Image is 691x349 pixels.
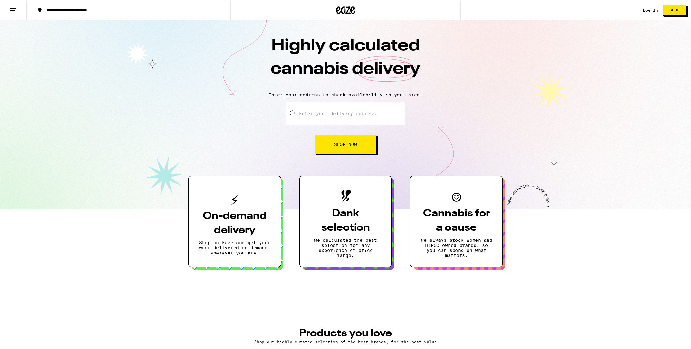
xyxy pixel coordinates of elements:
input: Enter your delivery address [286,102,405,125]
button: Dank selectionWe calculated the best selection for any experience or price range. [299,176,392,267]
h3: Dank selection [310,207,381,235]
p: We always stock women and BIPOC owned brands, so you can spend on what matters. [421,238,492,258]
a: Shop [658,5,691,16]
p: We calculated the best selection for any experience or price range. [310,238,381,258]
span: Shop [669,8,680,12]
button: On-demand deliveryShop on Eaze and get your weed delivered on demand, wherever you are. [188,176,281,267]
a: Log In [643,8,658,12]
h3: PRODUCTS YOU LOVE [195,328,496,339]
p: Shop our highly curated selection of the best brands, for the best value [195,340,496,344]
h3: Cannabis for a cause [421,207,492,235]
button: Shop [663,5,686,16]
p: Enter your address to check availability in your area. [6,92,685,97]
button: Shop Now [315,135,376,154]
h3: On-demand delivery [199,209,270,238]
button: Cannabis for a causeWe always stock women and BIPOC owned brands, so you can spend on what matters. [410,176,503,267]
h1: Highly calculated cannabis delivery [235,35,456,87]
span: Shop Now [334,142,357,147]
p: Shop on Eaze and get your weed delivered on demand, wherever you are. [199,240,270,255]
